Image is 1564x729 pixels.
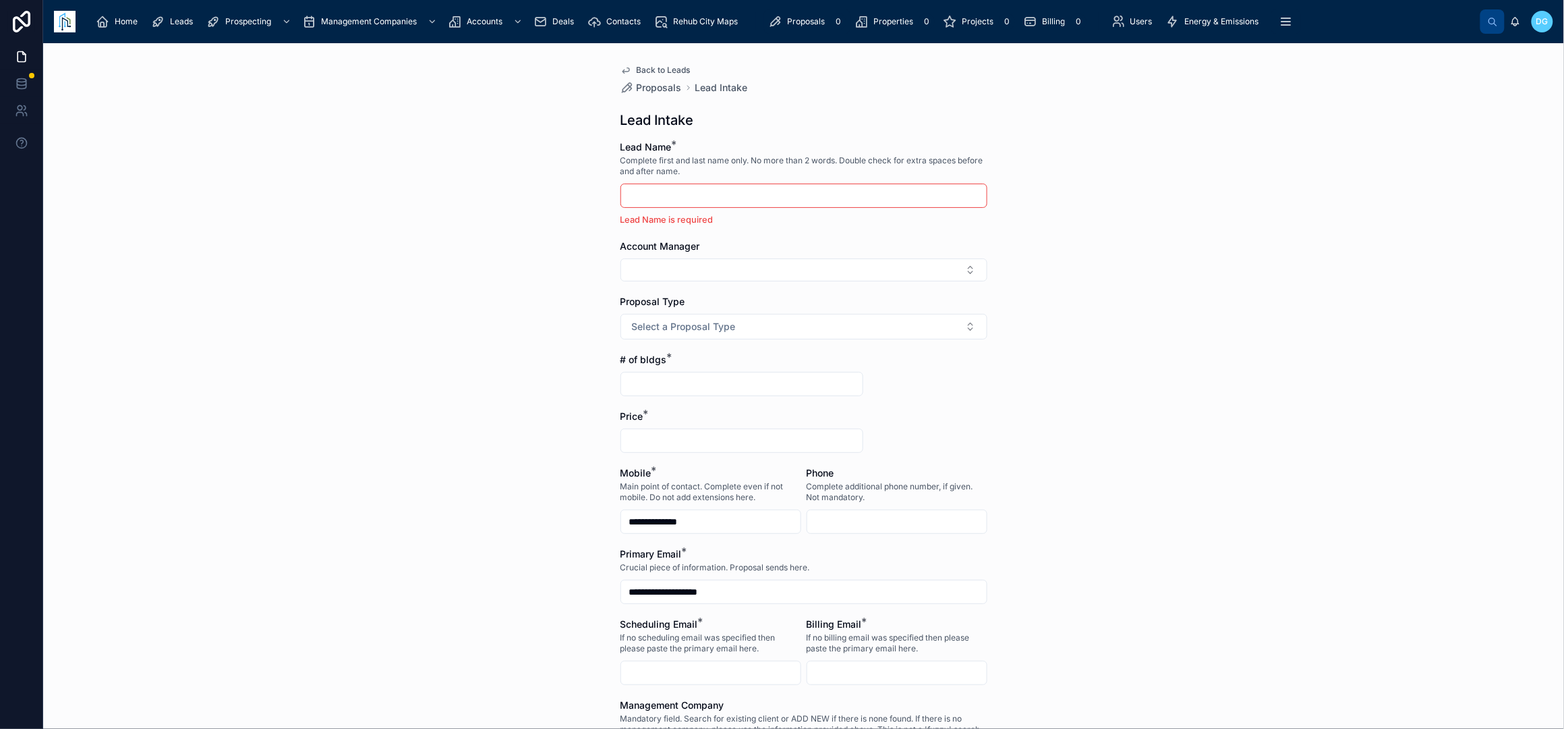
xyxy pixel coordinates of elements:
[787,16,825,27] span: Proposals
[606,16,641,27] span: Contacts
[673,16,738,27] span: Rehub City Maps
[92,9,147,34] a: Home
[529,9,583,34] a: Deals
[999,13,1015,30] div: 0
[807,481,987,503] span: Complete additional phone number, if given. Not mandatory.
[620,632,801,654] span: If no scheduling email was specified then please paste the primary email here.
[225,16,271,27] span: Prospecting
[444,9,529,34] a: Accounts
[830,13,846,30] div: 0
[115,16,138,27] span: Home
[552,16,574,27] span: Deals
[807,632,987,654] span: If no billing email was specified then please paste the primary email here.
[1019,9,1091,34] a: Billing0
[147,9,202,34] a: Leads
[764,9,850,34] a: Proposals0
[807,618,862,630] span: Billing Email
[620,81,682,94] a: Proposals
[620,467,651,479] span: Mobile
[939,9,1019,34] a: Projects0
[54,11,76,32] img: App logo
[1042,16,1065,27] span: Billing
[170,16,193,27] span: Leads
[620,699,724,711] span: Management Company
[632,320,736,333] span: Select a Proposal Type
[298,9,444,34] a: Management Companies
[1107,9,1162,34] a: Users
[86,7,1480,36] div: scrollable content
[1070,13,1087,30] div: 0
[620,111,694,130] h1: Lead Intake
[620,548,682,560] span: Primary Email
[850,9,939,34] a: Properties0
[620,155,987,177] span: Complete first and last name only. No more than 2 words. Double check for extra spaces before and...
[620,141,672,153] span: Lead Name
[583,9,650,34] a: Contacts
[620,618,698,630] span: Scheduling Email
[620,354,667,365] span: # of bldgs
[1185,16,1259,27] span: Energy & Emissions
[321,16,417,27] span: Management Companies
[467,16,502,27] span: Accounts
[620,562,810,573] span: Crucial piece of information. Proposal sends here.
[873,16,913,27] span: Properties
[807,467,834,479] span: Phone
[1536,16,1548,27] span: DG
[620,314,987,340] button: Select Button
[620,65,691,76] a: Back to Leads
[1130,16,1153,27] span: Users
[202,9,298,34] a: Prospecting
[620,481,801,503] span: Main point of contact. Complete even if not mobile. Do not add extensions here.
[962,16,993,27] span: Projects
[620,240,700,252] span: Account Manager
[919,13,935,30] div: 0
[637,65,691,76] span: Back to Leads
[1162,9,1269,34] a: Energy & Emissions
[650,9,747,34] a: Rehub City Maps
[620,213,987,226] p: Lead Name is required
[620,410,643,422] span: Price
[620,259,987,281] button: Select Button
[695,81,748,94] a: Lead Intake
[637,81,682,94] span: Proposals
[620,296,685,307] span: Proposal Type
